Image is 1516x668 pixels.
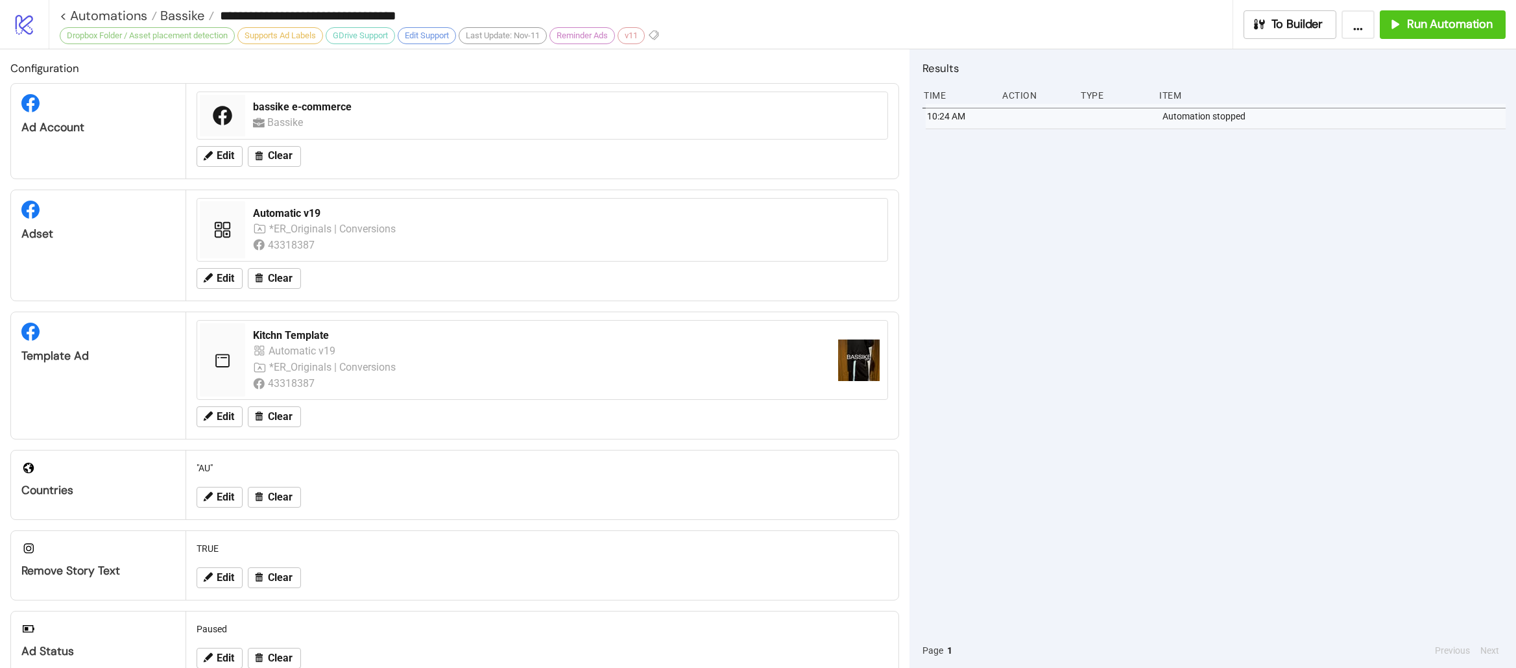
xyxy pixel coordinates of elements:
span: Page [922,643,943,658]
div: GDrive Support [326,27,395,44]
button: Clear [248,146,301,167]
button: ... [1342,10,1375,39]
button: Next [1476,643,1503,658]
div: Adset [21,227,175,241]
div: v11 [618,27,645,44]
div: Automatic v19 [269,343,338,359]
button: Edit [197,268,243,289]
div: Countries [21,483,175,498]
div: TRUE [191,536,893,561]
div: Dropbox Folder / Asset placement detection [60,27,235,44]
span: Clear [268,150,293,162]
img: https://scontent-fra5-1.xx.fbcdn.net/v/t15.5256-10/538381676_1670524073604994_3817829372521593237... [838,340,880,381]
div: Automatic v19 [253,206,880,221]
button: Clear [248,487,301,508]
div: Reminder Ads [549,27,615,44]
div: "AU" [191,456,893,480]
button: Run Automation [1380,10,1506,39]
div: Supports Ad Labels [237,27,323,44]
span: Edit [217,411,234,423]
div: Edit Support [398,27,456,44]
div: Type [1079,83,1149,108]
div: *ER_Originals | Conversions [269,221,398,237]
span: To Builder [1271,17,1323,32]
div: Last Update: Nov-11 [459,27,547,44]
button: Edit [197,487,243,508]
div: Automation stopped [1161,104,1509,129]
div: Action [1001,83,1070,108]
div: Paused [191,617,893,641]
button: Previous [1431,643,1474,658]
div: 10:24 AM [926,104,995,129]
button: Edit [197,146,243,167]
div: Ad Status [21,644,175,659]
h2: Results [922,60,1506,77]
h2: Configuration [10,60,899,77]
span: Clear [268,652,293,664]
button: Clear [248,268,301,289]
span: Clear [268,411,293,423]
div: *ER_Originals | Conversions [269,359,398,375]
div: Item [1158,83,1506,108]
div: Time [922,83,992,108]
div: Remove Story Text [21,563,175,578]
button: 1 [943,643,956,658]
div: bassike e-commerce [253,100,880,114]
div: Bassike [267,114,307,130]
span: Clear [268,572,293,584]
button: Clear [248,406,301,427]
button: Clear [248,567,301,588]
a: < Automations [60,9,157,22]
button: Edit [197,406,243,427]
div: Template Ad [21,349,175,364]
div: 43318387 [268,375,318,391]
span: Clear [268,273,293,284]
span: Edit [217,572,234,584]
button: Edit [197,567,243,588]
a: Bassike [157,9,214,22]
span: Edit [217,652,234,664]
span: Bassike [157,7,204,24]
span: Edit [217,273,234,284]
div: 43318387 [268,237,318,253]
button: To Builder [1244,10,1337,39]
div: Kitchn Template [253,328,828,343]
span: Edit [217,491,234,503]
span: Clear [268,491,293,503]
span: Run Automation [1407,17,1493,32]
div: Ad Account [21,120,175,135]
span: Edit [217,150,234,162]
